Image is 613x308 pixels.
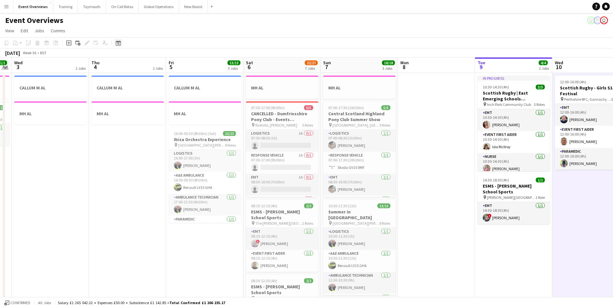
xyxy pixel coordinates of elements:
app-card-role: Logistics1A0/107:30-08:30 (1h) [246,130,318,152]
span: Sun [323,60,331,66]
span: 13/13 [227,60,240,65]
app-card-role: Paramedic1/1 [323,196,396,218]
app-card-role: Nurse1/110:30-14:30 (4h)[PERSON_NAME] [478,153,550,175]
app-job-card: 16:00-00:30 (8h30m) (Sat)13/13Ibiza Orchestra Experience [GEOGRAPHIC_DATA][PERSON_NAME], [GEOGRAP... [169,127,241,223]
span: 18/18 [382,60,395,65]
span: Wed [14,60,23,66]
span: Fri [169,60,174,66]
app-card-role: Logistics1/110:30-11:30 (1h)[PERSON_NAME] [323,228,396,250]
span: 7 [322,63,331,71]
span: All jobs [37,300,52,305]
div: MH AL [169,101,241,125]
app-job-card: CALLUM M AL [169,76,241,99]
h3: MH AL [14,111,87,117]
div: 3 Jobs [228,66,240,71]
span: View [5,28,14,34]
h3: CALLUM M AL [169,85,241,91]
app-job-card: 07:30-17:00 (9h30m)0/5CANCELLED - Dumfriesshire Pony Club - Events [GEOGRAPHIC_DATA] Raehills, [P... [246,101,318,197]
span: 12:00-16:00 (4h) [560,79,586,84]
span: Thu [91,60,100,66]
app-card-role: Response Vehicle1A0/107:30-17:00 (9h30m) [246,152,318,174]
span: 07:30-17:00 (9h30m) [251,105,285,110]
h3: CALLUM M AL [91,85,164,91]
button: Event Overviews [13,0,53,13]
span: Total Confirmed £1 266 235.17 [169,300,225,305]
a: Comms [48,26,68,35]
span: Perthshire RFC, Gannochy Sports Pavilion [564,97,611,102]
a: Edit [18,26,31,35]
span: 1/1 [536,178,545,182]
app-card-role: Logistics1/107:00-08:30 (1h30m)[PERSON_NAME] [323,130,396,152]
h3: ESMS - [PERSON_NAME] School Sports [478,183,550,195]
app-card-role: EMT1/110:30-14:30 (4h)[PERSON_NAME] [478,109,550,131]
span: 07:00-17:30 (10h30m) [328,105,364,110]
span: 8 Roles [379,221,390,226]
h3: Summer in [GEOGRAPHIC_DATA] [323,209,396,221]
span: Confirmed [10,301,30,305]
span: 4 [90,63,100,71]
span: 08:15-12:15 (4h) [251,203,277,208]
app-card-role: Paramedic0/1 [246,196,318,218]
span: Week 36 [21,50,37,55]
h3: MH AL [323,85,396,91]
button: Training [53,0,78,13]
span: 8 [399,63,409,71]
button: On Call Rotas [106,0,139,13]
div: 3 Jobs [382,66,395,71]
app-card-role: A&E Ambulance1/110:30-21:30 (11h)Renault LV15 GHA [323,250,396,272]
app-job-card: MH AL [323,76,396,99]
span: 10:30-21:30 (11h) [328,203,356,208]
div: In progress [478,76,550,81]
span: Mon [400,60,409,66]
span: 3 Roles [534,102,545,107]
app-card-role: Logistics1/116:00-17:00 (1h)[PERSON_NAME] [169,150,241,172]
app-job-card: 14:30-18:30 (4h)1/1ESMS - [PERSON_NAME] School Sports [PERSON_NAME][GEOGRAPHIC_DATA]1 RoleEMT1/11... [478,174,550,224]
h3: CALLUM M AL [14,85,87,91]
span: 2/2 [304,278,313,283]
span: 2/2 [304,203,313,208]
span: Comms [51,28,65,34]
button: Confirmed [3,299,31,306]
app-job-card: MH AL [14,101,87,125]
h3: ESMS - [PERSON_NAME] School Sports [246,209,318,221]
div: CALLUM M AL [91,76,164,99]
div: 08:15-12:15 (4h)2/2ESMS - [PERSON_NAME] School Sports The [PERSON_NAME][GEOGRAPHIC_DATA]2 RolesEM... [246,200,318,272]
div: 7 Jobs [305,66,317,71]
app-user-avatar: Operations Team [600,16,608,24]
button: New Board [179,0,208,13]
span: 2 Roles [302,296,313,301]
span: 13/13 [223,131,236,136]
span: 5 Roles [379,123,390,128]
div: [DATE] [5,50,20,56]
h3: Scottish Rugby | East Emerging Schools Championships | [GEOGRAPHIC_DATA] [478,90,550,102]
h3: ESMS - [PERSON_NAME] School Sports [246,284,318,295]
span: 14:30-18:30 (4h) [483,178,509,182]
span: ! [256,240,260,243]
app-job-card: 10:30-21:30 (11h)13/13Summer in [GEOGRAPHIC_DATA] [GEOGRAPHIC_DATA][PERSON_NAME], [GEOGRAPHIC_DAT... [323,200,396,295]
span: [GEOGRAPHIC_DATA], [GEOGRAPHIC_DATA] [333,123,379,128]
app-card-role: Ambulance Technician1/111:30-20:30 (9h)[PERSON_NAME] [323,272,396,294]
span: 5 Roles [302,123,313,128]
app-job-card: 07:00-17:30 (10h30m)5/5Central Scotland Highland Pony Club Summer Show [GEOGRAPHIC_DATA], [GEOGRA... [323,101,396,197]
app-card-role: EMT1/114:30-18:30 (4h)![PERSON_NAME] [478,202,550,224]
app-job-card: CALLUM M AL [14,76,87,99]
span: Edit [21,28,28,34]
app-job-card: MH AL [91,101,164,125]
app-card-role: Ambulance Technician1/117:00-23:30 (6h30m)[PERSON_NAME] [169,194,241,216]
h3: Central Scotland Highland Pony Club Summer Show [323,111,396,122]
span: 3 [13,63,23,71]
span: The [PERSON_NAME][GEOGRAPHIC_DATA] [255,221,302,226]
span: 13/13 [377,203,390,208]
span: Sat [246,60,253,66]
span: 4/4 [539,60,548,65]
h1: Event Overviews [5,15,63,25]
span: 5 [168,63,174,71]
span: 10 [554,63,563,71]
